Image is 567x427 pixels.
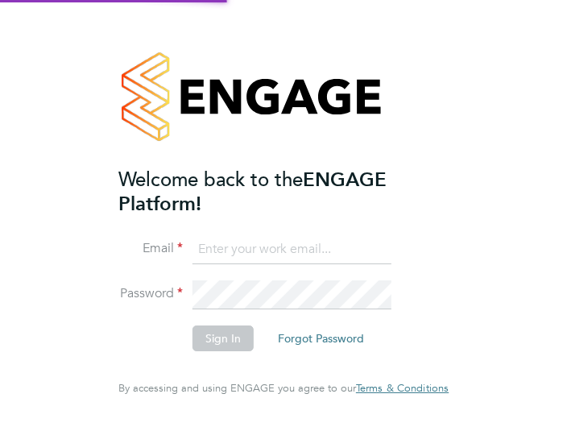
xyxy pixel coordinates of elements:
[192,325,254,351] button: Sign In
[118,285,183,302] label: Password
[356,381,449,395] span: Terms & Conditions
[118,168,432,216] h2: ENGAGE Platform!
[192,235,391,264] input: Enter your work email...
[118,381,449,395] span: By accessing and using ENGAGE you agree to our
[118,167,303,192] span: Welcome back to the
[118,240,183,257] label: Email
[356,382,449,395] a: Terms & Conditions
[265,325,377,351] button: Forgot Password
